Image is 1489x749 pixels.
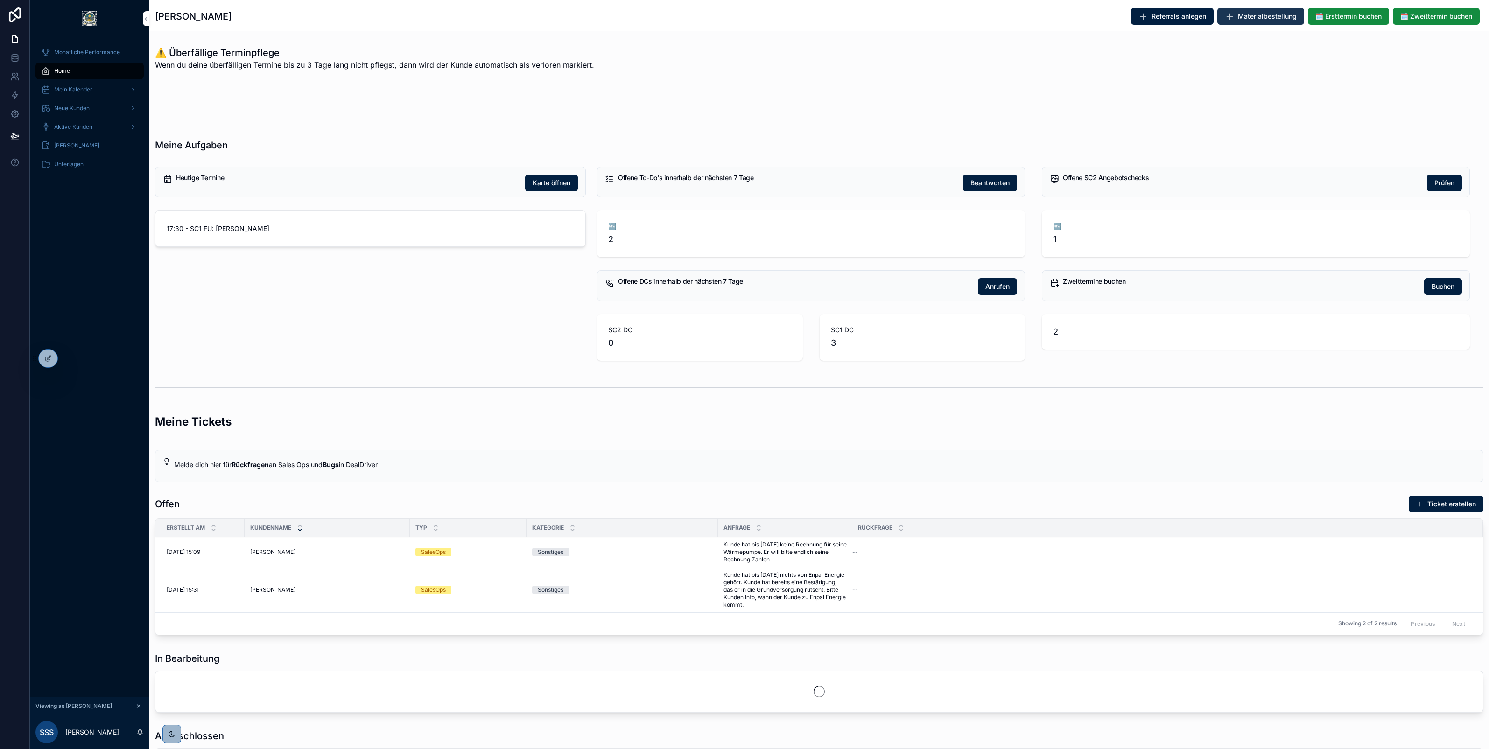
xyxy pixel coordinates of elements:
span: 3 [831,336,1014,350]
a: Kunde hat bis [DATE] keine Rechnung für seine Wärmepumpe. Er will bitte endlich seine Rechnung Za... [723,541,847,563]
span: 🗓️ Ersttermin buchen [1315,12,1382,21]
a: [DATE] 15:31 [167,586,239,594]
button: Prüfen [1427,175,1462,191]
h1: Offen [155,497,180,511]
a: Aktive Kunden [35,119,144,135]
span: Buchen [1432,282,1454,291]
span: SSS [40,727,54,738]
a: [PERSON_NAME] [250,586,404,594]
strong: Bugs [323,461,339,469]
span: Typ [415,524,427,532]
div: SalesOps [421,586,446,594]
a: Monatliche Performance [35,44,144,61]
h1: In Bearbeitung [155,652,219,665]
span: -- [852,586,858,594]
strong: Rückfragen [232,461,269,469]
h1: Meine Aufgaben [155,139,228,152]
a: [PERSON_NAME] [250,548,404,556]
span: Home [54,67,70,75]
div: Sonstiges [538,548,563,556]
span: 2 [608,233,1014,246]
span: Mein Kalender [54,86,92,93]
a: Sonstiges [532,548,712,556]
span: Kategorie [532,524,564,532]
img: App logo [82,11,97,26]
span: Wenn du deine überfälligen Termine bis zu 3 Tage lang nicht pflegst, dann wird der Kunde automati... [155,59,594,70]
a: -- [852,548,1472,556]
span: Showing 2 of 2 results [1338,620,1397,627]
span: 1 [1053,233,1459,246]
div: scrollable content [30,37,149,185]
span: 17:30 - SC1 FU: [PERSON_NAME] [167,224,574,233]
span: -- [852,548,858,556]
h5: Offene SC2 Angebotschecks [1063,175,1419,181]
span: [PERSON_NAME] [250,548,295,556]
button: Referrals anlegen [1131,8,1214,25]
button: Beantworten [963,175,1017,191]
button: Materialbestellung [1217,8,1304,25]
a: -- [852,586,1472,594]
span: 2 [1053,325,1459,338]
button: Ticket erstellen [1409,496,1483,512]
a: 17:30 - SC1 FU: [PERSON_NAME] [155,211,585,246]
button: 🗓️ Zweittermin buchen [1393,8,1480,25]
span: Kundenname [250,524,291,532]
span: Unterlagen [54,161,84,168]
a: Home [35,63,144,79]
a: Unterlagen [35,156,144,173]
h1: Abgeschlossen [155,729,224,742]
h5: Offene DCs innerhalb der nächsten 7 Tage [618,278,970,285]
span: Neue Kunden [54,105,90,112]
button: Karte öffnen [525,175,578,191]
p: Melde dich hier für an Sales Ops und in DealDriver [174,460,1475,470]
a: SalesOps [415,586,521,594]
h5: Offene To-Do's innerhalb der nächsten 7 Tage [618,175,955,181]
span: Referrals anlegen [1152,12,1206,21]
h2: Meine Tickets [155,414,232,429]
span: [PERSON_NAME] [54,142,99,149]
span: [DATE] 15:31 [167,586,199,594]
span: Aktive Kunden [54,123,92,131]
span: Rückfrage [858,524,892,532]
span: 🗓️ Zweittermin buchen [1400,12,1472,21]
a: Mein Kalender [35,81,144,98]
span: Beantworten [970,178,1010,188]
h5: Zweittermine buchen [1063,278,1417,285]
span: Materialbestellung [1238,12,1297,21]
h1: ⚠️ Überfällige Terminpflege [155,46,594,59]
a: SalesOps [415,548,521,556]
span: 🆕 [608,222,1014,231]
span: Monatliche Performance [54,49,120,56]
a: [PERSON_NAME] [35,137,144,154]
span: Anrufen [985,282,1010,291]
h1: [PERSON_NAME] [155,10,232,23]
span: Karte öffnen [533,178,570,188]
span: [PERSON_NAME] [250,586,295,594]
a: Sonstiges [532,586,712,594]
button: Anrufen [978,278,1017,295]
div: Melde dich hier für **Rückfragen** an Sales Ops und **Bugs** in DealDriver [174,460,1475,470]
span: 🆕 [1053,222,1459,231]
p: [PERSON_NAME] [65,728,119,737]
span: SC2 DC [608,325,792,335]
div: SalesOps [421,548,446,556]
span: [DATE] 15:09 [167,548,200,556]
span: Viewing as [PERSON_NAME] [35,702,112,710]
span: Anfrage [723,524,750,532]
div: Sonstiges [538,586,563,594]
span: 0 [608,336,792,350]
button: 🗓️ Ersttermin buchen [1308,8,1389,25]
span: Erstellt am [167,524,205,532]
h5: Heutige Termine [176,175,518,181]
button: Buchen [1424,278,1462,295]
a: Kunde hat bis [DATE] nichts von Enpal Energie gehört. Kunde hat bereits eine Bestätigung, das er ... [723,571,847,609]
a: Neue Kunden [35,100,144,117]
a: [DATE] 15:09 [167,548,239,556]
span: SC1 DC [831,325,1014,335]
span: Prüfen [1434,178,1454,188]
